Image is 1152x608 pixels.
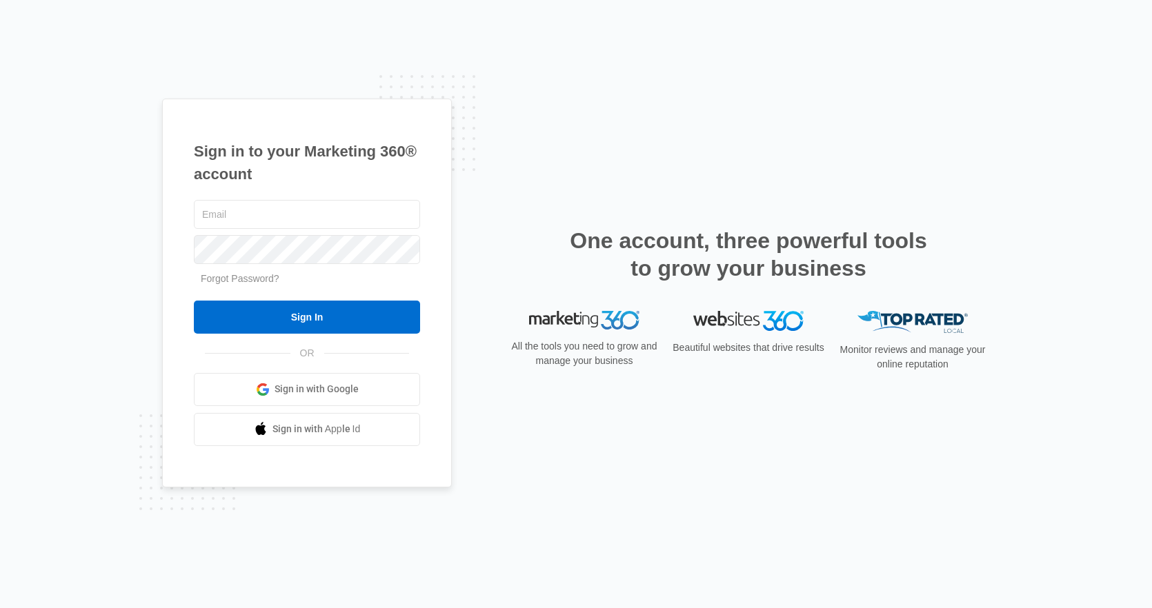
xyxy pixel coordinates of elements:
[194,413,420,446] a: Sign in with Apple Id
[529,311,639,330] img: Marketing 360
[671,341,826,355] p: Beautiful websites that drive results
[194,373,420,406] a: Sign in with Google
[693,311,804,331] img: Websites 360
[275,382,359,396] span: Sign in with Google
[835,343,990,372] p: Monitor reviews and manage your online reputation
[194,140,420,185] h1: Sign in to your Marketing 360® account
[194,301,420,334] input: Sign In
[272,422,361,436] span: Sign in with Apple Id
[857,311,968,334] img: Top Rated Local
[507,339,662,368] p: All the tools you need to grow and manage your business
[194,200,420,229] input: Email
[566,227,931,282] h2: One account, three powerful tools to grow your business
[201,273,279,284] a: Forgot Password?
[290,346,324,361] span: OR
